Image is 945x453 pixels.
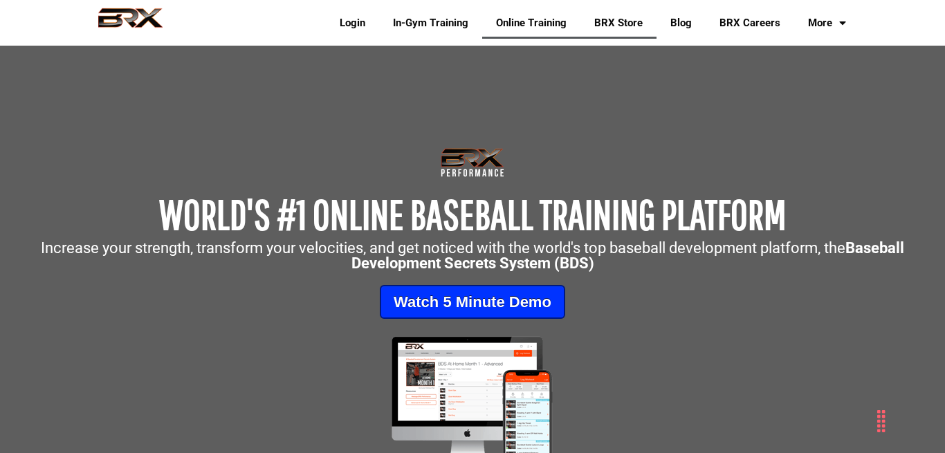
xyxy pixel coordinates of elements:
a: More [794,7,860,39]
iframe: Chat Widget [749,304,945,453]
span: WORLD'S #1 ONLINE BASEBALL TRAINING PLATFORM [159,190,786,238]
div: Navigation Menu [315,7,860,39]
div: Drag [870,400,892,442]
a: In-Gym Training [379,7,482,39]
a: BRX Careers [706,7,794,39]
a: Watch 5 Minute Demo [380,285,565,319]
p: Increase your strength, transform your velocities, and get noticed with the world's top baseball ... [7,241,938,271]
a: BRX Store [580,7,657,39]
img: Transparent-Black-BRX-Logo-White-Performance [439,145,506,180]
img: BRX Performance [85,8,176,38]
a: Login [326,7,379,39]
a: Online Training [482,7,580,39]
strong: Baseball Development Secrets System (BDS) [351,239,905,272]
a: Blog [657,7,706,39]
